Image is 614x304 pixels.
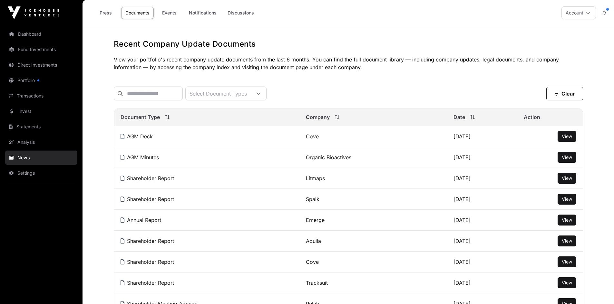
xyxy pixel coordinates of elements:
a: Settings [5,166,77,180]
a: View [562,133,572,140]
a: Notifications [185,7,221,19]
span: Date [453,113,465,121]
a: Events [156,7,182,19]
a: Documents [121,7,154,19]
button: View [558,215,576,226]
a: Shareholder Report [121,238,174,244]
a: Shareholder Report [121,175,174,181]
a: View [562,259,572,265]
td: [DATE] [447,231,518,252]
button: View [558,256,576,267]
a: View [562,154,572,161]
a: Aquila [306,238,321,244]
td: [DATE] [447,272,518,293]
p: View your portfolio's recent company update documents from the last 6 months. You can find the fu... [114,56,583,71]
a: Statements [5,120,77,134]
button: Clear [546,87,583,100]
a: View [562,175,572,181]
button: View [558,194,576,205]
span: View [562,175,572,181]
a: AGM Minutes [121,154,159,161]
a: Direct Investments [5,58,77,72]
span: Company [306,113,330,121]
a: Invest [5,104,77,118]
span: Action [524,113,540,121]
button: Account [561,6,596,19]
span: Document Type [121,113,160,121]
img: Icehouse Ventures Logo [8,6,59,19]
button: View [558,173,576,184]
a: View [562,280,572,286]
button: View [558,152,576,163]
td: [DATE] [447,168,518,189]
a: View [562,196,572,202]
a: View [562,238,572,244]
button: View [558,131,576,142]
a: Cove [306,133,319,140]
a: Cove [306,259,319,265]
td: [DATE] [447,126,518,147]
a: Emerge [306,217,325,223]
span: View [562,196,572,202]
a: Shareholder Report [121,259,174,265]
span: View [562,217,572,223]
td: [DATE] [447,147,518,168]
a: AGM Deck [121,133,153,140]
a: Discussions [223,7,258,19]
a: News [5,151,77,165]
a: Shareholder Report [121,196,174,202]
a: Transactions [5,89,77,103]
a: Dashboard [5,27,77,41]
a: Analysis [5,135,77,149]
h1: Recent Company Update Documents [114,39,583,49]
a: Annual Report [121,217,161,223]
td: [DATE] [447,189,518,210]
div: Select Document Types [186,87,251,100]
a: Shareholder Report [121,280,174,286]
a: Press [93,7,119,19]
span: View [562,154,572,160]
a: Fund Investments [5,42,77,57]
a: Organic Bioactives [306,154,351,161]
a: View [562,217,572,223]
a: Portfolio [5,73,77,88]
a: Litmaps [306,175,325,181]
span: View [562,134,572,139]
button: View [558,235,576,246]
iframe: Chat Widget [582,273,614,304]
button: View [558,277,576,288]
td: [DATE] [447,252,518,272]
td: [DATE] [447,210,518,231]
a: Tracksuit [306,280,328,286]
a: Spalk [306,196,319,202]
